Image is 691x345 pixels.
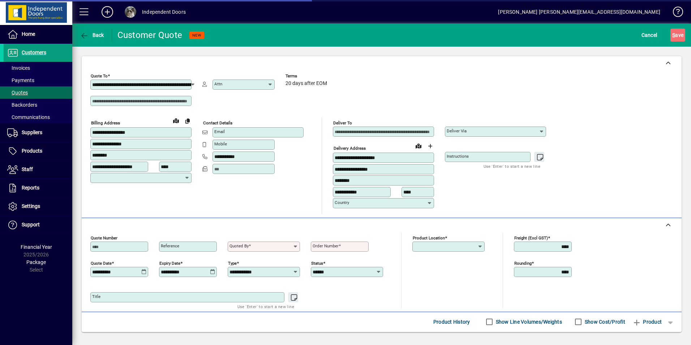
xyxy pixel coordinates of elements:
[641,29,657,41] span: Cancel
[583,318,625,325] label: Show Cost/Profit
[4,161,72,179] a: Staff
[214,141,227,146] mat-label: Mobile
[447,128,467,133] mat-label: Deliver via
[4,179,72,197] a: Reports
[333,120,352,125] mat-label: Deliver To
[22,203,40,209] span: Settings
[22,166,33,172] span: Staff
[91,235,117,240] mat-label: Quote number
[161,243,179,248] mat-label: Reference
[313,243,339,248] mat-label: Order number
[4,216,72,234] a: Support
[170,115,182,126] a: View on map
[26,259,46,265] span: Package
[7,77,34,83] span: Payments
[96,5,119,18] button: Add
[498,6,660,18] div: [PERSON_NAME] [PERSON_NAME][EMAIL_ADDRESS][DOMAIN_NAME]
[4,86,72,99] a: Quotes
[182,115,193,127] button: Copy to Delivery address
[335,200,349,205] mat-label: Country
[192,33,201,38] span: NEW
[413,140,424,152] a: View on map
[80,32,104,38] span: Back
[430,315,473,328] button: Product History
[4,197,72,216] a: Settings
[447,154,469,159] mat-label: Instructions
[119,5,142,18] button: Profile
[214,129,225,134] mat-label: Email
[117,29,183,41] div: Customer Quote
[22,185,39,191] span: Reports
[21,244,52,250] span: Financial Year
[7,102,37,108] span: Backorders
[22,222,40,227] span: Support
[142,6,186,18] div: Independent Doors
[484,162,540,170] mat-hint: Use 'Enter' to start a new line
[668,1,682,25] a: Knowledge Base
[311,260,323,265] mat-label: Status
[413,235,445,240] mat-label: Product location
[514,235,548,240] mat-label: Freight (excl GST)
[4,62,72,74] a: Invoices
[229,243,249,248] mat-label: Quoted by
[629,315,665,328] button: Product
[91,260,112,265] mat-label: Quote date
[4,74,72,86] a: Payments
[7,90,28,95] span: Quotes
[22,50,46,55] span: Customers
[159,260,180,265] mat-label: Expiry date
[286,81,327,86] span: 20 days after EOM
[91,73,108,78] mat-label: Quote To
[4,124,72,142] a: Suppliers
[514,260,532,265] mat-label: Rounding
[22,31,35,37] span: Home
[4,99,72,111] a: Backorders
[286,74,329,78] span: Terms
[433,316,470,328] span: Product History
[72,29,112,42] app-page-header-button: Back
[640,29,659,42] button: Cancel
[632,316,662,328] span: Product
[214,81,222,86] mat-label: Attn
[7,114,50,120] span: Communications
[237,302,294,311] mat-hint: Use 'Enter' to start a new line
[4,25,72,43] a: Home
[4,142,72,160] a: Products
[22,148,42,154] span: Products
[670,29,685,42] button: Save
[424,140,436,152] button: Choose address
[7,65,30,71] span: Invoices
[228,260,237,265] mat-label: Type
[672,32,675,38] span: S
[78,29,106,42] button: Back
[22,129,42,135] span: Suppliers
[4,111,72,123] a: Communications
[494,318,562,325] label: Show Line Volumes/Weights
[92,294,100,299] mat-label: Title
[672,29,683,41] span: ave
